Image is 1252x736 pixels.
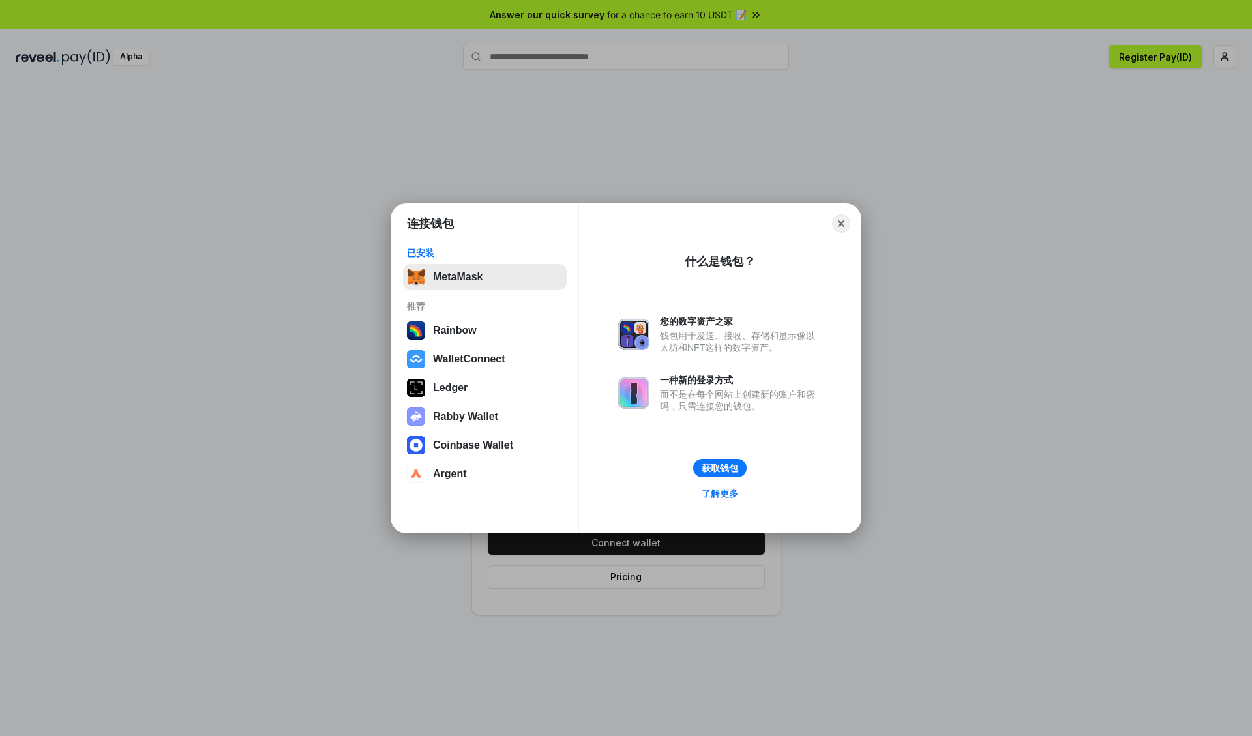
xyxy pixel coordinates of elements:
[433,353,505,365] div: WalletConnect
[407,350,425,368] img: svg+xml,%3Csvg%20width%3D%2228%22%20height%3D%2228%22%20viewBox%3D%220%200%2028%2028%22%20fill%3D...
[407,301,563,312] div: 推荐
[407,247,563,259] div: 已安装
[693,459,747,477] button: 获取钱包
[618,377,649,409] img: svg+xml,%3Csvg%20xmlns%3D%22http%3A%2F%2Fwww.w3.org%2F2000%2Fsvg%22%20fill%3D%22none%22%20viewBox...
[660,330,822,353] div: 钱包用于发送、接收、存储和显示像以太坊和NFT这样的数字资产。
[407,268,425,286] img: svg+xml,%3Csvg%20fill%3D%22none%22%20height%3D%2233%22%20viewBox%3D%220%200%2035%2033%22%20width%...
[832,214,850,233] button: Close
[660,389,822,412] div: 而不是在每个网站上创建新的账户和密码，只需连接您的钱包。
[433,271,483,283] div: MetaMask
[660,316,822,327] div: 您的数字资产之家
[403,461,567,487] button: Argent
[403,317,567,344] button: Rainbow
[403,346,567,372] button: WalletConnect
[407,216,454,231] h1: 连接钱包
[685,254,755,269] div: 什么是钱包？
[407,436,425,454] img: svg+xml,%3Csvg%20width%3D%2228%22%20height%3D%2228%22%20viewBox%3D%220%200%2028%2028%22%20fill%3D...
[403,375,567,401] button: Ledger
[702,462,738,474] div: 获取钱包
[433,325,477,336] div: Rainbow
[407,407,425,426] img: svg+xml,%3Csvg%20xmlns%3D%22http%3A%2F%2Fwww.w3.org%2F2000%2Fsvg%22%20fill%3D%22none%22%20viewBox...
[407,379,425,397] img: svg+xml,%3Csvg%20xmlns%3D%22http%3A%2F%2Fwww.w3.org%2F2000%2Fsvg%22%20width%3D%2228%22%20height%3...
[433,439,513,451] div: Coinbase Wallet
[433,382,468,394] div: Ledger
[407,321,425,340] img: svg+xml,%3Csvg%20width%3D%22120%22%20height%3D%22120%22%20viewBox%3D%220%200%20120%20120%22%20fil...
[403,432,567,458] button: Coinbase Wallet
[433,468,467,480] div: Argent
[702,488,738,499] div: 了解更多
[694,485,746,502] a: 了解更多
[660,374,822,386] div: 一种新的登录方式
[433,411,498,422] div: Rabby Wallet
[403,404,567,430] button: Rabby Wallet
[618,319,649,350] img: svg+xml,%3Csvg%20xmlns%3D%22http%3A%2F%2Fwww.w3.org%2F2000%2Fsvg%22%20fill%3D%22none%22%20viewBox...
[407,465,425,483] img: svg+xml,%3Csvg%20width%3D%2228%22%20height%3D%2228%22%20viewBox%3D%220%200%2028%2028%22%20fill%3D...
[403,264,567,290] button: MetaMask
